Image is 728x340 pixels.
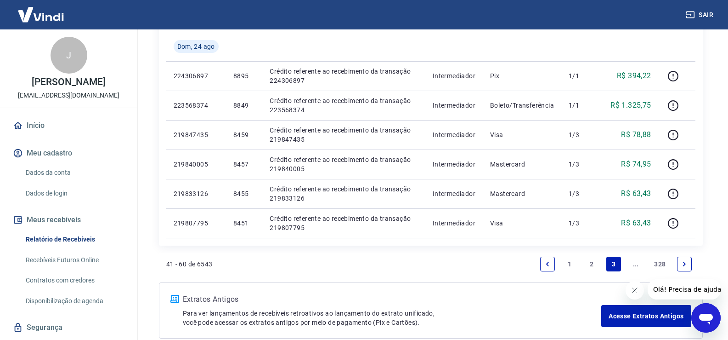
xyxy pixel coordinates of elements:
[569,71,596,81] p: 1/1
[433,189,475,198] p: Intermediador
[433,101,475,110] p: Intermediador
[32,77,105,87] p: [PERSON_NAME]
[540,257,555,271] a: Previous page
[233,160,255,169] p: 8457
[174,130,219,139] p: 219847435
[233,219,255,228] p: 8451
[270,155,418,173] p: Crédito referente ao recebimento da transação 219840005
[606,257,621,271] a: Page 3 is your current page
[174,71,219,81] p: 224306897
[628,257,643,271] a: Jump forward
[11,115,126,136] a: Início
[270,96,418,115] p: Crédito referente ao recebimento da transação 223568374
[490,160,554,169] p: Mastercard
[626,281,644,300] iframe: Fechar mensagem
[233,189,255,198] p: 8455
[18,91,119,100] p: [EMAIL_ADDRESS][DOMAIN_NAME]
[601,305,691,327] a: Acesse Extratos Antigos
[22,184,126,203] a: Dados de login
[433,71,475,81] p: Intermediador
[433,130,475,139] p: Intermediador
[490,189,554,198] p: Mastercard
[610,100,651,111] p: R$ 1.325,75
[270,214,418,232] p: Crédito referente ao recebimento da transação 219807795
[569,219,596,228] p: 1/3
[233,130,255,139] p: 8459
[569,101,596,110] p: 1/1
[562,257,577,271] a: Page 1
[536,253,695,275] ul: Pagination
[6,6,77,14] span: Olá! Precisa de ajuda?
[174,101,219,110] p: 223568374
[677,257,692,271] a: Next page
[621,188,651,199] p: R$ 63,43
[569,160,596,169] p: 1/3
[490,101,554,110] p: Boleto/Transferência
[233,71,255,81] p: 8895
[584,257,599,271] a: Page 2
[490,130,554,139] p: Visa
[569,130,596,139] p: 1/3
[569,189,596,198] p: 1/3
[170,295,179,303] img: ícone
[22,251,126,270] a: Recebíveis Futuros Online
[11,143,126,163] button: Meu cadastro
[433,160,475,169] p: Intermediador
[22,271,126,290] a: Contratos com credores
[621,218,651,229] p: R$ 63,43
[11,317,126,338] a: Segurança
[621,159,651,170] p: R$ 74,95
[183,294,602,305] p: Extratos Antigos
[490,219,554,228] p: Visa
[51,37,87,74] div: J
[648,279,721,300] iframe: Mensagem da empresa
[11,210,126,230] button: Meus recebíveis
[174,219,219,228] p: 219807795
[183,309,602,327] p: Para ver lançamentos de recebíveis retroativos ao lançamento do extrato unificado, você pode aces...
[11,0,71,29] img: Vindi
[270,67,418,85] p: Crédito referente ao recebimento da transação 224306897
[22,292,126,311] a: Disponibilização de agenda
[621,129,651,140] p: R$ 78,88
[617,70,651,81] p: R$ 394,22
[22,163,126,182] a: Dados da conta
[490,71,554,81] p: Pix
[650,257,669,271] a: Page 328
[174,160,219,169] p: 219840005
[684,6,717,23] button: Sair
[174,189,219,198] p: 219833126
[270,184,418,203] p: Crédito referente ao recebimento da transação 219833126
[270,126,418,144] p: Crédito referente ao recebimento da transação 219847435
[433,219,475,228] p: Intermediador
[177,42,215,51] span: Dom, 24 ago
[166,259,213,269] p: 41 - 60 de 6543
[691,303,721,333] iframe: Botão para abrir a janela de mensagens
[233,101,255,110] p: 8849
[22,230,126,249] a: Relatório de Recebíveis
